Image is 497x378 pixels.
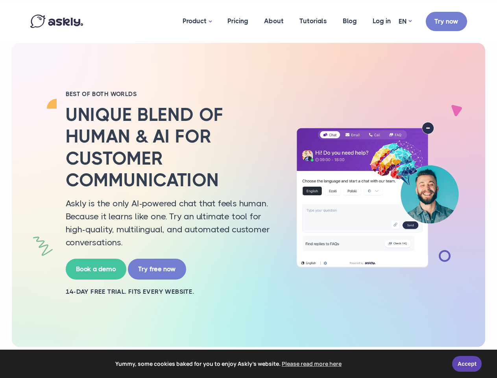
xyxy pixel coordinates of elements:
img: Askly [30,15,83,28]
a: Tutorials [292,2,335,40]
a: Try free now [128,259,186,280]
h2: BEST OF BOTH WORLDS [66,90,278,98]
img: AI multilingual chat [290,122,465,267]
span: Yummy, some cookies baked for you to enjoy Askly's website. [11,358,447,370]
h2: Unique blend of human & AI for customer communication [66,104,278,191]
a: EN [399,16,412,27]
a: learn more about cookies [281,358,343,370]
p: Askly is the only AI-powered chat that feels human. Because it learns like one. Try an ultimate t... [66,197,278,249]
h2: 14-day free trial. Fits every website. [66,287,278,296]
a: Book a demo [66,259,126,280]
a: Blog [335,2,365,40]
a: Try now [426,12,467,31]
a: Accept [452,356,482,372]
a: Pricing [220,2,256,40]
a: Log in [365,2,399,40]
a: About [256,2,292,40]
a: Product [175,2,220,41]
